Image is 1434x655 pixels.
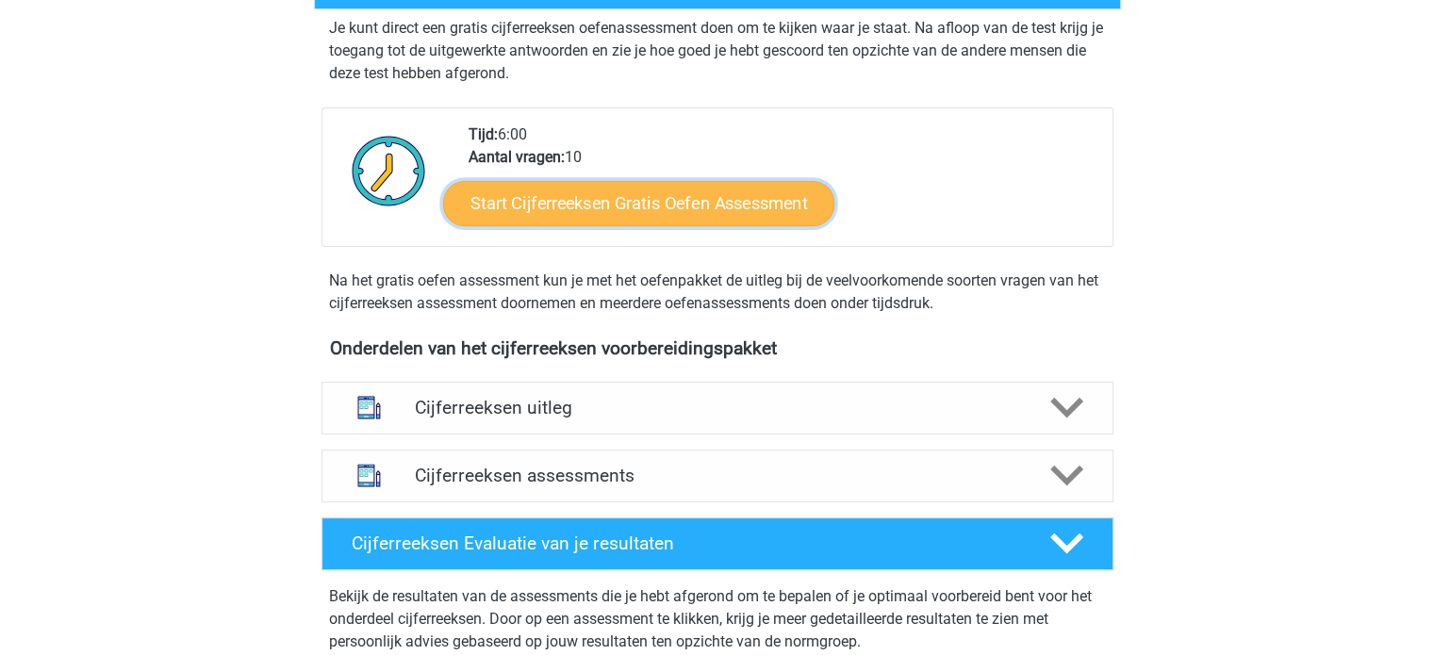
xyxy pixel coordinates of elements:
[345,451,393,499] img: cijferreeksen assessments
[321,270,1113,315] div: Na het gratis oefen assessment kun je met het oefenpakket de uitleg bij de veelvoorkomende soorte...
[469,125,498,143] b: Tijd:
[341,123,437,218] img: Klok
[443,180,834,225] a: Start Cijferreeksen Gratis Oefen Assessment
[329,585,1106,653] p: Bekijk de resultaten van de assessments die je hebt afgerond om te bepalen of je optimaal voorber...
[469,148,565,166] b: Aantal vragen:
[415,465,1020,486] h4: Cijferreeksen assessments
[415,397,1020,418] h4: Cijferreeksen uitleg
[454,123,1112,246] div: 6:00 10
[329,17,1106,85] p: Je kunt direct een gratis cijferreeksen oefenassessment doen om te kijken waar je staat. Na afloo...
[330,337,1105,359] h4: Onderdelen van het cijferreeksen voorbereidingspakket
[314,382,1121,434] a: uitleg Cijferreeksen uitleg
[314,517,1121,570] a: Cijferreeksen Evaluatie van je resultaten
[345,384,393,432] img: cijferreeksen uitleg
[314,450,1121,502] a: assessments Cijferreeksen assessments
[352,532,1020,554] h4: Cijferreeksen Evaluatie van je resultaten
